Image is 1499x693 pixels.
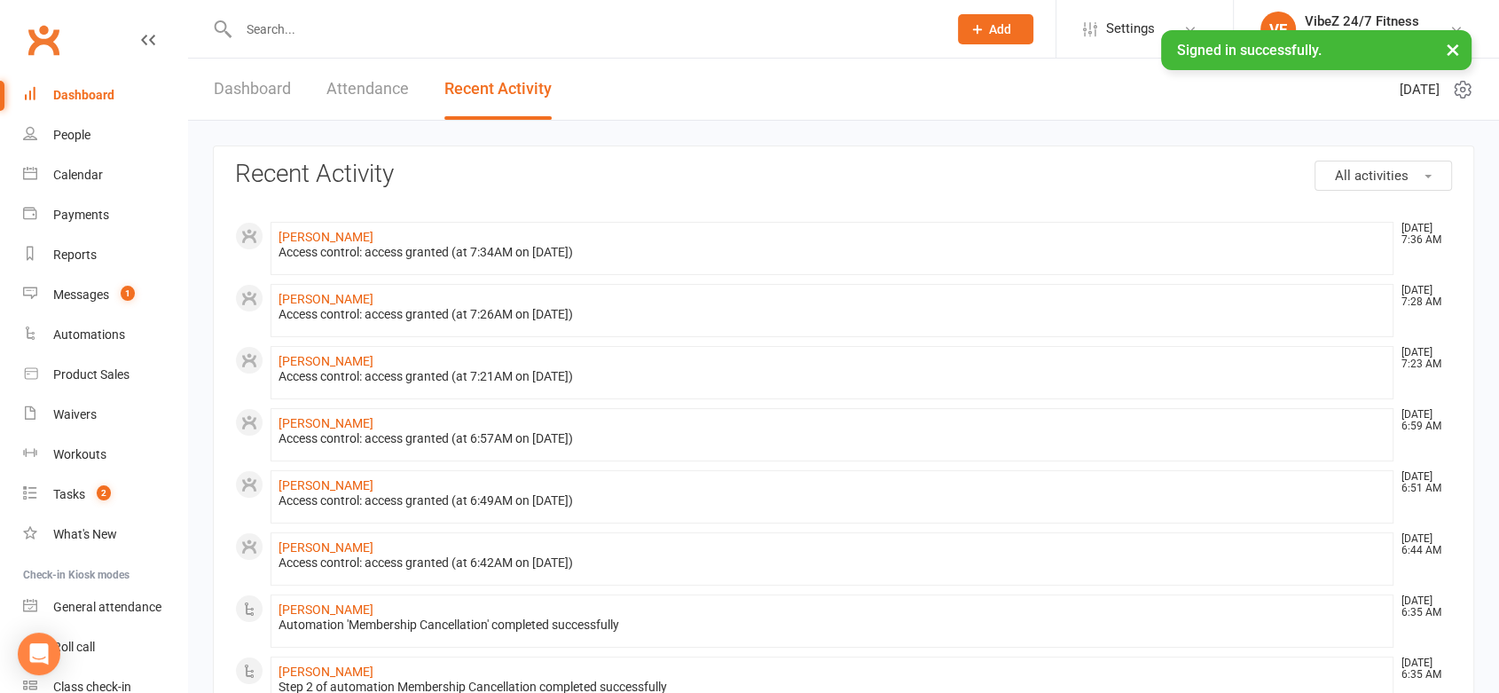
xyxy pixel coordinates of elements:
div: Messages [53,287,109,302]
a: Reports [23,235,187,275]
a: Automations [23,315,187,355]
a: Dashboard [214,59,291,120]
div: Payments [53,208,109,222]
div: Access control: access granted (at 6:42AM on [DATE]) [279,555,1385,571]
span: 2 [97,485,111,500]
a: [PERSON_NAME] [279,416,373,430]
time: [DATE] 6:51 AM [1393,471,1451,494]
div: Access control: access granted (at 7:26AM on [DATE]) [279,307,1385,322]
a: Calendar [23,155,187,195]
div: Access control: access granted (at 7:21AM on [DATE]) [279,369,1385,384]
div: VF [1260,12,1296,47]
a: [PERSON_NAME] [279,354,373,368]
time: [DATE] 7:36 AM [1393,223,1451,246]
div: General attendance [53,600,161,614]
a: Clubworx [21,18,66,62]
a: Payments [23,195,187,235]
button: × [1437,30,1469,68]
button: Add [958,14,1033,44]
div: VibeZ 24/7 Fitness [1305,29,1419,45]
span: Add [989,22,1011,36]
div: Waivers [53,407,97,421]
div: Automations [53,327,125,342]
a: [PERSON_NAME] [279,540,373,555]
a: [PERSON_NAME] [279,665,373,679]
time: [DATE] 6:59 AM [1393,409,1451,432]
a: Dashboard [23,75,187,115]
div: People [53,128,90,142]
div: Roll call [53,640,95,654]
time: [DATE] 6:35 AM [1393,595,1451,618]
span: Signed in successfully. [1177,42,1322,59]
div: Access control: access granted (at 6:49AM on [DATE]) [279,493,1385,508]
div: Access control: access granted (at 7:34AM on [DATE]) [279,245,1385,260]
span: All activities [1335,168,1409,184]
div: Workouts [53,447,106,461]
a: Roll call [23,627,187,667]
a: Attendance [326,59,409,120]
span: [DATE] [1400,79,1440,100]
span: Settings [1106,9,1155,49]
a: [PERSON_NAME] [279,230,373,244]
div: VibeZ 24/7 Fitness [1305,13,1419,29]
a: Messages 1 [23,275,187,315]
div: Automation 'Membership Cancellation' completed successfully [279,618,1385,633]
a: General attendance kiosk mode [23,587,187,627]
div: Tasks [53,487,85,501]
a: People [23,115,187,155]
a: [PERSON_NAME] [279,292,373,306]
a: Product Sales [23,355,187,395]
div: What's New [53,527,117,541]
div: Calendar [53,168,103,182]
div: Product Sales [53,367,129,382]
a: What's New [23,515,187,555]
time: [DATE] 6:35 AM [1393,658,1451,681]
a: Tasks 2 [23,475,187,515]
a: [PERSON_NAME] [279,602,373,617]
span: 1 [121,286,135,301]
button: All activities [1315,161,1452,191]
div: Access control: access granted (at 6:57AM on [DATE]) [279,431,1385,446]
time: [DATE] 6:44 AM [1393,533,1451,556]
a: Workouts [23,435,187,475]
a: [PERSON_NAME] [279,478,373,492]
div: Dashboard [53,88,114,102]
time: [DATE] 7:28 AM [1393,285,1451,308]
a: Waivers [23,395,187,435]
input: Search... [233,17,935,42]
time: [DATE] 7:23 AM [1393,347,1451,370]
div: Reports [53,248,97,262]
a: Recent Activity [444,59,552,120]
div: Open Intercom Messenger [18,633,60,675]
h3: Recent Activity [235,161,1452,188]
